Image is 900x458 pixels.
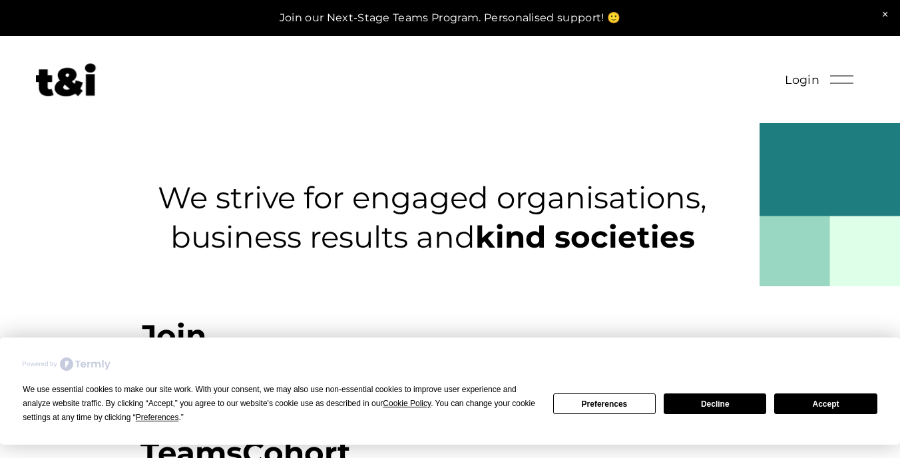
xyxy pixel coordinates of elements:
[36,63,96,97] img: Future of Work Experts
[774,393,877,414] button: Accept
[23,383,537,425] div: We use essential cookies to make our site work. With your consent, we may also use non-essential ...
[383,399,431,408] span: Cookie Policy
[140,178,725,256] h3: We strive for engaged organisations, business results and
[553,393,656,414] button: Preferences
[136,413,179,422] span: Preferences
[785,69,819,91] a: Login
[140,317,215,393] strong: Join our
[23,357,111,371] img: Powered by Termly
[664,393,766,414] button: Decline
[475,218,695,255] strong: kind societies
